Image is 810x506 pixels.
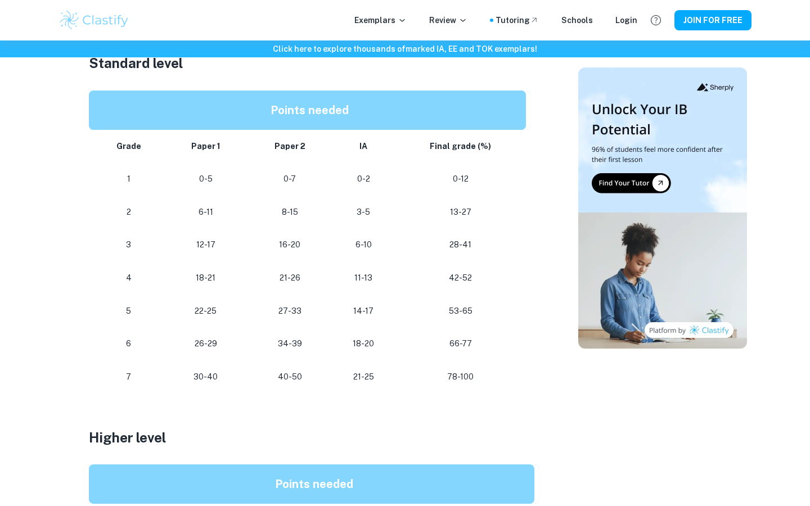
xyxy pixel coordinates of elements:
[404,171,517,187] p: 0-12
[404,369,517,385] p: 78-100
[341,205,386,220] p: 3-5
[173,171,238,187] p: 0-5
[646,11,665,30] button: Help and Feedback
[191,142,220,151] strong: Paper 1
[275,477,353,491] strong: Points needed
[354,14,407,26] p: Exemplars
[102,205,155,220] p: 2
[404,237,517,252] p: 28-41
[2,43,808,55] h6: Click here to explore thousands of marked IA, EE and TOK exemplars !
[257,336,323,351] p: 34-39
[102,369,155,385] p: 7
[615,14,637,26] a: Login
[89,53,539,73] h3: Standard level
[173,336,238,351] p: 26-29
[341,304,386,319] p: 14-17
[257,369,323,385] p: 40-50
[404,205,517,220] p: 13-27
[404,304,517,319] p: 53-65
[429,14,467,26] p: Review
[496,14,539,26] a: Tutoring
[173,270,238,286] p: 18-21
[173,304,238,319] p: 22-25
[257,205,323,220] p: 8-15
[271,103,349,117] strong: Points needed
[173,237,238,252] p: 12-17
[102,237,155,252] p: 3
[102,304,155,319] p: 5
[341,336,386,351] p: 18-20
[359,142,367,151] strong: IA
[430,142,491,151] strong: Final grade (%)
[341,237,386,252] p: 6-10
[58,9,130,31] img: Clastify logo
[173,369,238,385] p: 30-40
[341,270,386,286] p: 11-13
[257,304,323,319] p: 27-33
[89,427,539,448] h3: Higher level
[102,270,155,286] p: 4
[341,171,386,187] p: 0-2
[257,171,323,187] p: 0-7
[116,142,141,151] strong: Grade
[173,205,238,220] p: 6-11
[257,270,323,286] p: 21-26
[102,336,155,351] p: 6
[404,270,517,286] p: 42-52
[102,171,155,187] p: 1
[341,369,386,385] p: 21-25
[274,142,305,151] strong: Paper 2
[578,67,747,349] img: Thumbnail
[561,14,593,26] a: Schools
[404,336,517,351] p: 66-77
[674,10,751,30] button: JOIN FOR FREE
[257,237,323,252] p: 16-20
